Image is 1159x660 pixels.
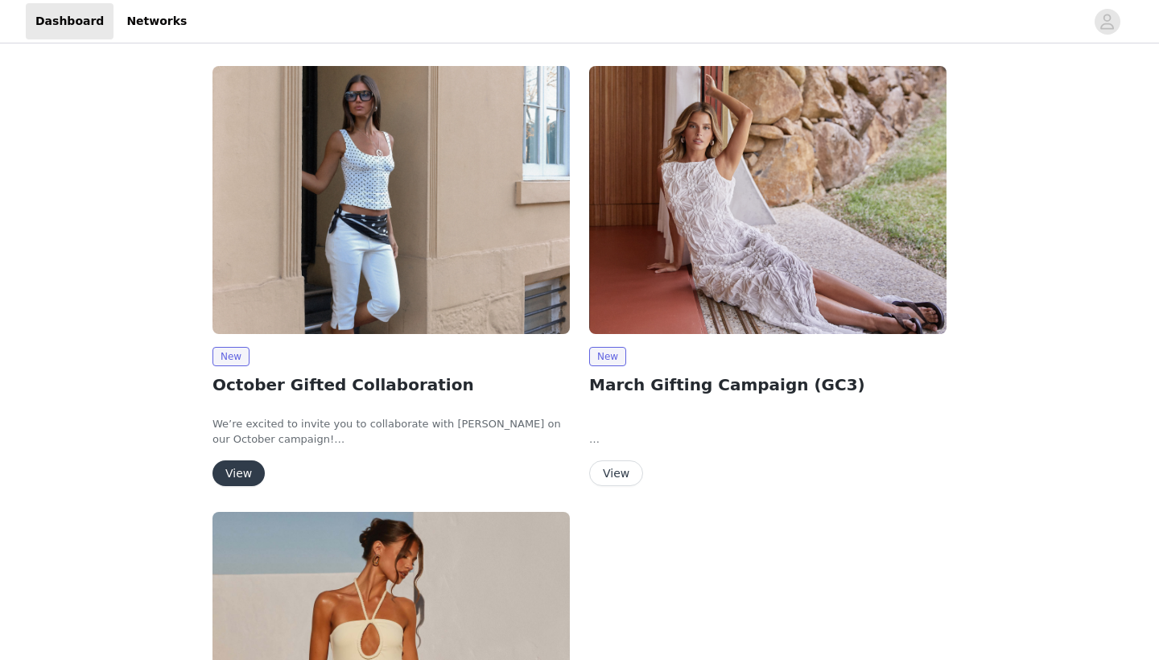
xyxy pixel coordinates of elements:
[117,3,196,39] a: Networks
[212,66,570,334] img: Peppermayo AUS
[589,460,643,486] button: View
[589,66,947,334] img: Peppermayo AUS
[212,347,250,366] span: New
[589,468,643,480] a: View
[1099,9,1115,35] div: avatar
[212,468,265,480] a: View
[26,3,113,39] a: Dashboard
[212,373,570,397] h2: October Gifted Collaboration
[212,460,265,486] button: View
[212,416,570,448] p: We’re excited to invite you to collaborate with [PERSON_NAME] on our October campaign!
[589,373,947,397] h2: March Gifting Campaign (GC3)
[589,347,626,366] span: New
